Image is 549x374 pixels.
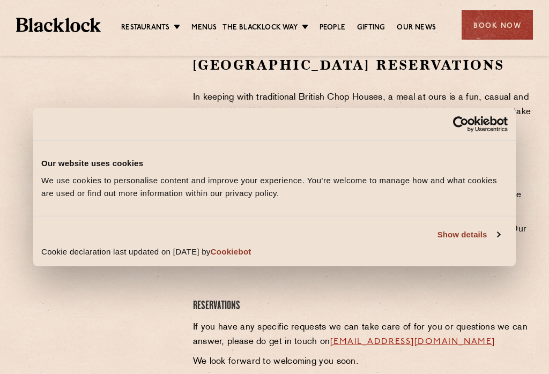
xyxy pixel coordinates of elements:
a: [EMAIL_ADDRESS][DOMAIN_NAME] [330,338,495,346]
a: Show details [437,228,500,241]
a: Gifting [357,23,385,33]
p: In keeping with traditional British Chop Houses, a meal at ours is a fun, casual and relaxed affa... [193,91,536,134]
a: The Blacklock Way [222,23,297,33]
div: Book Now [462,10,533,40]
div: Our website uses cookies [41,157,508,170]
a: Cookiebot [211,246,251,256]
a: Menus [191,23,217,33]
p: If you have any specific requests we can take care of for you or questions we can answer, please ... [193,320,536,349]
div: Cookie declaration last updated on [DATE] by [33,245,516,266]
h2: [GEOGRAPHIC_DATA] Reservations [193,56,536,74]
a: People [320,23,345,33]
p: We look forward to welcoming you soon. [193,355,536,369]
a: Our News [397,23,436,33]
img: BL_Textured_Logo-footer-cropped.svg [16,18,101,32]
a: Usercentrics Cookiebot - opens in a new window [414,116,508,132]
a: Restaurants [121,23,169,33]
h4: Reservations [193,299,536,313]
div: We use cookies to personalise content and improve your experience. You're welcome to manage how a... [41,174,508,199]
